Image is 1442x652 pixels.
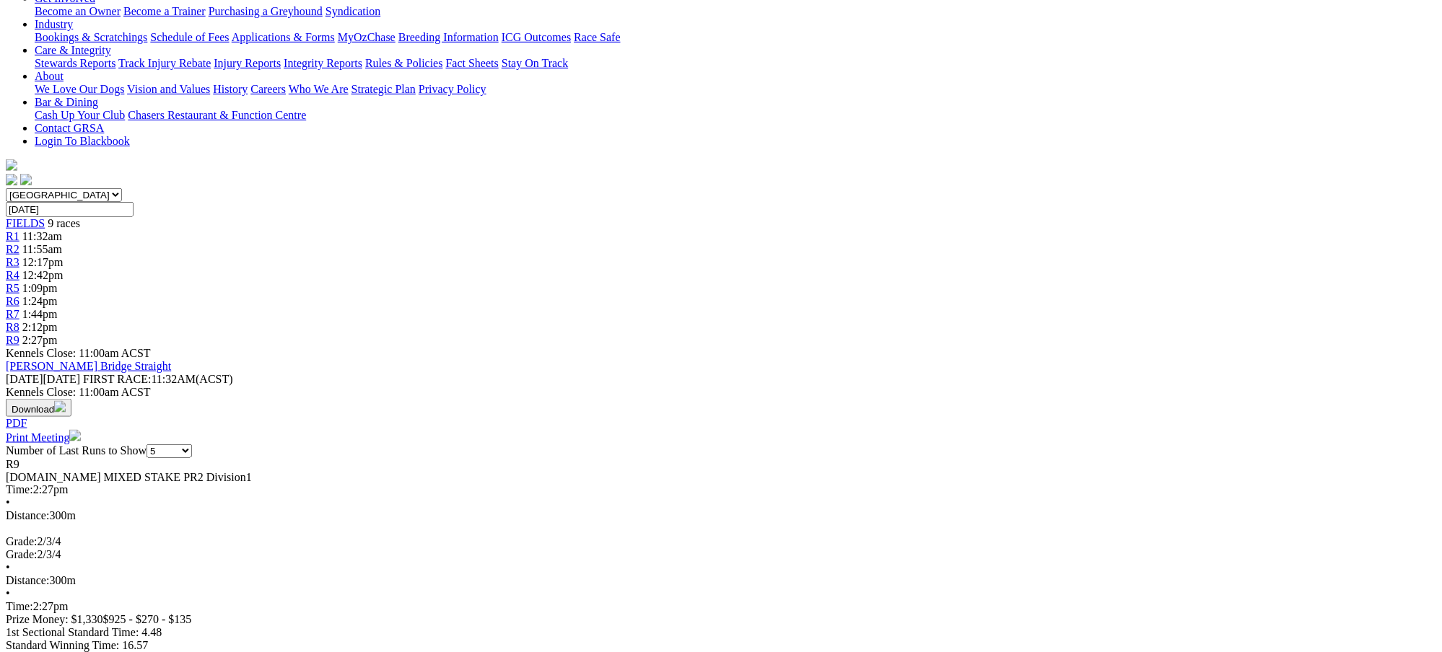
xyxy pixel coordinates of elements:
a: Stewards Reports [35,57,115,69]
span: Grade: [6,536,38,548]
div: 2/3/4 [6,549,1436,562]
a: ICG Outcomes [502,31,571,43]
div: 300m [6,575,1436,588]
span: FIRST RACE: [83,373,151,385]
span: R9 [6,458,19,470]
a: R4 [6,269,19,281]
span: 2:27pm [22,334,58,346]
span: 11:55am [22,243,62,255]
div: About [35,83,1436,96]
span: 4.48 [141,627,162,639]
span: Time: [6,484,33,496]
span: Kennels Close: 11:00am ACST [6,347,151,359]
a: Login To Blackbook [35,135,130,147]
a: Privacy Policy [419,83,486,95]
a: Become a Trainer [123,5,206,17]
button: Download [6,399,71,417]
a: About [35,70,64,82]
a: Injury Reports [214,57,281,69]
a: Race Safe [574,31,620,43]
div: Care & Integrity [35,57,1436,70]
img: logo-grsa-white.png [6,159,17,171]
span: Grade: [6,549,38,561]
span: Distance: [6,510,49,522]
a: Industry [35,18,73,30]
a: Fact Sheets [446,57,499,69]
a: MyOzChase [338,31,396,43]
input: Select date [6,202,134,217]
a: Chasers Restaurant & Function Centre [128,109,306,121]
span: 12:42pm [22,269,64,281]
div: 2:27pm [6,601,1436,614]
span: [DATE] [6,373,43,385]
a: Syndication [325,5,380,17]
a: [PERSON_NAME] Bridge Straight [6,360,171,372]
a: Become an Owner [35,5,121,17]
a: History [213,83,248,95]
div: [DOMAIN_NAME] MIXED STAKE PR2 Division1 [6,471,1436,484]
a: R1 [6,230,19,242]
div: Kennels Close: 11:00am ACST [6,386,1436,399]
a: Purchasing a Greyhound [209,5,323,17]
span: 1st Sectional Standard Time: [6,627,139,639]
span: $925 - $270 - $135 [103,614,192,626]
a: Schedule of Fees [150,31,229,43]
div: Number of Last Runs to Show [6,444,1436,458]
a: Strategic Plan [351,83,416,95]
span: [DATE] [6,373,80,385]
span: Time: [6,601,33,613]
a: Careers [250,83,286,95]
a: R3 [6,256,19,268]
a: R2 [6,243,19,255]
span: Standard Winning Time: [6,640,119,652]
span: Distance: [6,575,49,587]
span: 16.57 [122,640,148,652]
div: Bar & Dining [35,109,1436,122]
a: R8 [6,321,19,333]
a: FIELDS [6,217,45,229]
span: • [6,588,10,600]
img: printer.svg [69,430,81,441]
img: twitter.svg [20,174,32,185]
a: Contact GRSA [35,122,104,134]
div: 2/3/4 [6,536,1436,549]
span: 1:09pm [22,282,58,294]
div: Get Involved [35,5,1436,18]
a: Print Meeting [6,431,81,444]
a: Stay On Track [502,57,568,69]
a: Who We Are [289,83,349,95]
a: R9 [6,334,19,346]
a: Cash Up Your Club [35,109,125,121]
span: R7 [6,308,19,320]
a: Applications & Forms [232,31,335,43]
span: 11:32AM(ACST) [83,373,233,385]
a: We Love Our Dogs [35,83,124,95]
span: 1:24pm [22,295,58,307]
a: Vision and Values [127,83,210,95]
div: Prize Money: $1,330 [6,614,1436,627]
a: Integrity Reports [284,57,362,69]
a: Rules & Policies [365,57,443,69]
a: R5 [6,282,19,294]
a: R6 [6,295,19,307]
span: • [6,562,10,574]
a: Breeding Information [398,31,499,43]
img: download.svg [54,401,66,413]
span: 1:44pm [22,308,58,320]
div: Industry [35,31,1436,44]
div: 2:27pm [6,484,1436,497]
span: 2:12pm [22,321,58,333]
span: 12:17pm [22,256,64,268]
a: Care & Integrity [35,44,111,56]
span: • [6,497,10,509]
span: 11:32am [22,230,62,242]
div: 300m [6,510,1436,523]
a: PDF [6,417,27,429]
